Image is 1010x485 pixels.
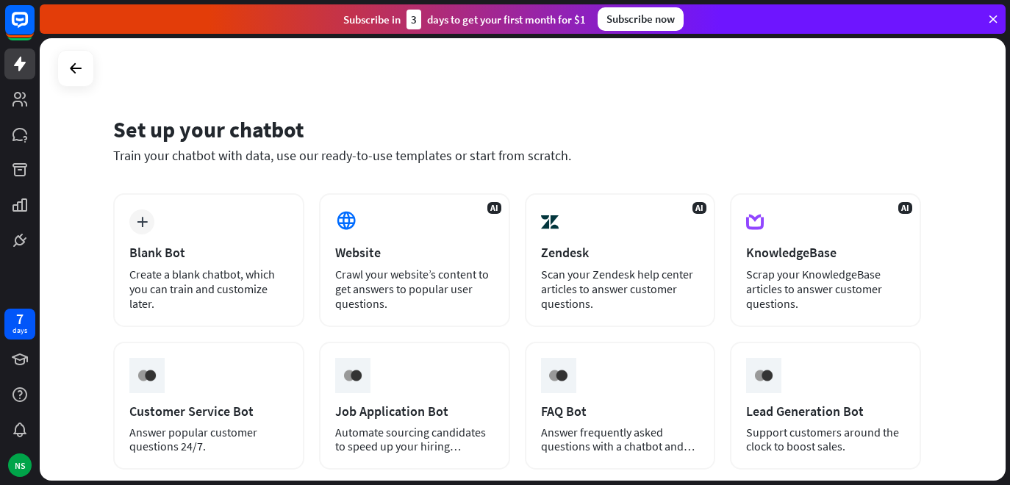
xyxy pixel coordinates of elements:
div: 3 [406,10,421,29]
div: Subscribe in days to get your first month for $1 [343,10,586,29]
div: days [12,326,27,336]
div: 7 [16,312,24,326]
a: 7 days [4,309,35,339]
div: NS [8,453,32,477]
div: Subscribe now [598,7,684,31]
